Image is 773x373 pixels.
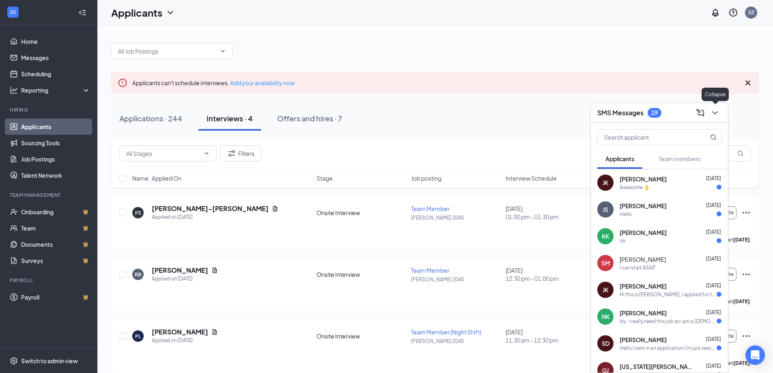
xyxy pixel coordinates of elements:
span: 12:30 pm - 01:00 pm [506,274,595,282]
h5: [PERSON_NAME] [152,328,208,336]
h3: SMS Messages [597,108,644,117]
svg: Document [272,205,278,212]
a: OnboardingCrown [21,204,90,220]
div: FS [135,209,141,216]
svg: Document [211,329,218,335]
svg: Filter [227,149,237,158]
div: Onsite Interview [317,332,406,340]
p: [PERSON_NAME] 2040 [411,276,501,283]
div: Interviews · 4 [207,113,253,123]
span: Team members [659,155,700,162]
svg: ChevronDown [710,108,720,118]
span: Applicants [605,155,634,162]
div: NK [602,313,609,321]
span: 11:30 am - 12:30 pm [506,336,595,344]
div: Collapse [702,88,729,101]
a: Home [21,33,90,50]
span: [PERSON_NAME] [620,229,667,237]
span: [DATE] [706,336,721,342]
svg: Document [211,267,218,274]
a: Scheduling [21,66,90,82]
span: Name · Applied On [132,174,181,182]
span: Interview Schedule [506,174,557,182]
div: KK [602,232,609,240]
span: Team Member (Night Shift) [411,328,481,336]
div: Awesome 👌 [620,184,650,191]
div: Applied on [DATE] [152,336,218,345]
svg: Collapse [78,9,86,17]
div: JK [603,286,608,294]
div: Reporting [21,86,91,94]
div: [DATE] [506,328,595,344]
div: SZ [748,9,754,16]
div: Switch to admin view [21,357,78,365]
span: [DATE] [706,256,721,262]
span: Team Member [411,267,450,274]
a: TeamCrown [21,220,90,236]
svg: Ellipses [741,208,751,218]
div: Onsite Interview [317,209,406,217]
div: Offers and hires · 7 [277,113,342,123]
div: JK [603,179,608,187]
span: Stage [317,174,333,182]
svg: ChevronDown [203,150,210,157]
b: [DATE] [733,237,750,243]
div: [DATE] [506,266,595,282]
span: [PERSON_NAME] [620,202,667,210]
svg: ComposeMessage [695,108,705,118]
span: Job posting [411,174,441,182]
span: 01:00 pm - 01:30 pm [506,213,595,221]
a: Messages [21,50,90,66]
div: Hii [620,237,626,244]
b: [DATE] [733,360,750,366]
button: ComposeMessage [694,106,707,119]
div: 19 [651,109,658,116]
div: SM [601,259,610,267]
svg: Analysis [10,86,18,94]
svg: ChevronDown [220,48,226,54]
div: I can start ASAP [620,264,656,271]
button: Filter Filters [220,145,261,162]
div: RB [135,271,141,278]
div: Hello I sent in an application I’m just reaching out as I have to update my resume and let you kn... [620,345,717,351]
a: Applicants [21,119,90,135]
div: Payroll [10,277,89,284]
div: Applied on [DATE] [152,275,218,283]
svg: Cross [743,78,753,88]
svg: Settings [10,357,18,365]
a: PayrollCrown [21,289,90,305]
svg: Ellipses [741,270,751,279]
p: [PERSON_NAME] 2040 [411,214,501,221]
svg: Notifications [711,8,720,17]
a: Add your availability now [230,79,295,86]
button: ChevronDown [708,106,721,119]
div: SD [602,339,609,347]
a: Job Postings [21,151,90,167]
svg: QuestionInfo [728,8,738,17]
svg: MagnifyingGlass [737,150,744,157]
h5: [PERSON_NAME]-[PERSON_NAME] [152,204,269,213]
a: Talent Network [21,167,90,183]
div: Applied on [DATE] [152,213,278,221]
h1: Applicants [111,6,162,19]
a: Sourcing Tools [21,135,90,151]
svg: ChevronDown [166,8,175,17]
input: All Stages [126,149,200,158]
svg: WorkstreamLogo [9,8,17,16]
span: [US_STATE][PERSON_NAME] [620,362,693,371]
span: [DATE] [706,363,721,369]
input: All Job Postings [118,47,216,56]
a: DocumentsCrown [21,236,90,252]
div: Team Management [10,192,89,198]
div: Hello [620,211,632,218]
b: [DATE] [733,298,750,304]
div: JS [603,205,608,213]
input: Search applicant [598,129,694,145]
div: Onsite Interview [317,270,406,278]
div: Open Intercom Messenger [745,345,765,365]
svg: Ellipses [741,331,751,341]
div: PL [135,333,141,340]
span: [PERSON_NAME] [620,336,667,344]
span: Applicants can't schedule interviews. [132,79,295,86]
span: [PERSON_NAME] [620,309,667,317]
